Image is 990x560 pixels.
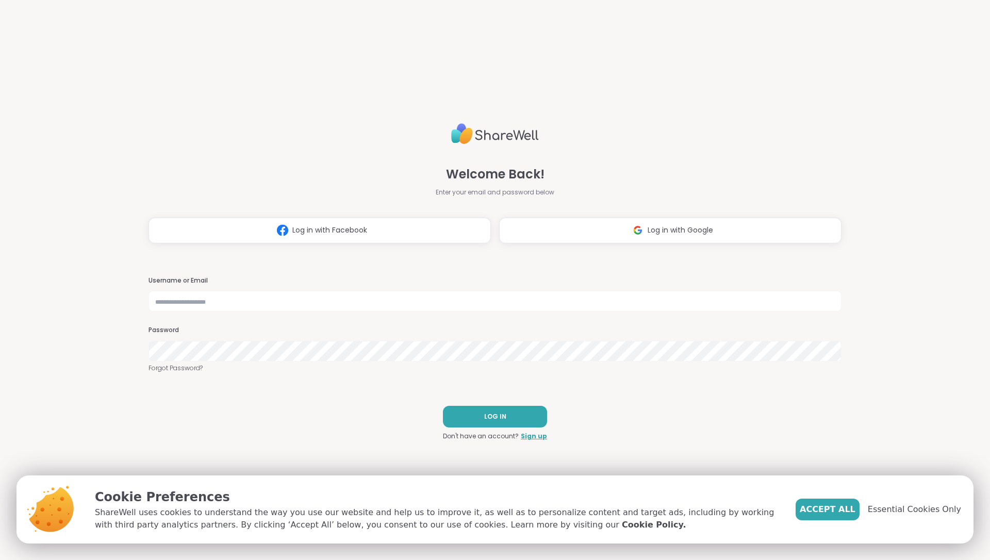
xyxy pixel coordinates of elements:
[521,432,547,441] a: Sign up
[648,225,713,236] span: Log in with Google
[292,225,367,236] span: Log in with Facebook
[622,519,686,531] a: Cookie Policy.
[868,503,961,516] span: Essential Cookies Only
[800,503,855,516] span: Accept All
[443,432,519,441] span: Don't have an account?
[796,499,860,520] button: Accept All
[148,218,491,243] button: Log in with Facebook
[499,218,841,243] button: Log in with Google
[436,188,554,197] span: Enter your email and password below
[484,412,506,421] span: LOG IN
[273,221,292,240] img: ShareWell Logomark
[451,119,539,149] img: ShareWell Logo
[628,221,648,240] img: ShareWell Logomark
[148,276,841,285] h3: Username or Email
[95,488,779,506] p: Cookie Preferences
[443,406,547,427] button: LOG IN
[148,364,841,373] a: Forgot Password?
[446,165,544,184] span: Welcome Back!
[148,326,841,335] h3: Password
[95,506,779,531] p: ShareWell uses cookies to understand the way you use our website and help us to improve it, as we...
